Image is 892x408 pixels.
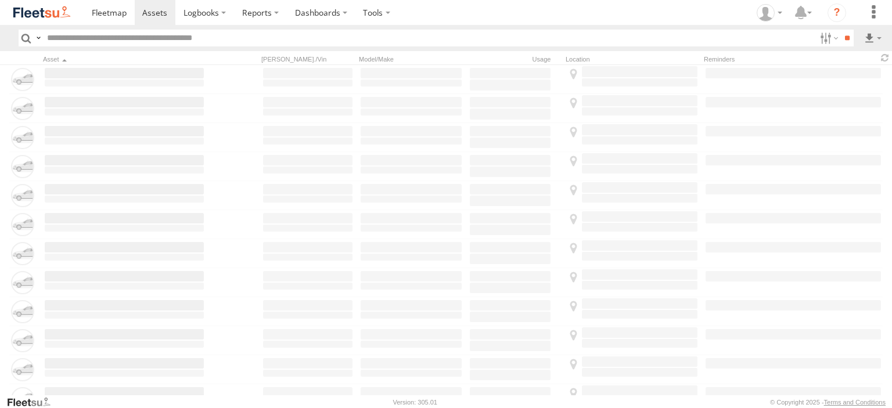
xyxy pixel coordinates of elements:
span: Refresh [878,52,892,63]
i: ? [828,3,846,22]
div: Click to Sort [43,55,206,63]
div: Version: 305.01 [393,399,437,406]
label: Search Query [34,30,43,46]
div: Location [566,55,699,63]
label: Export results as... [863,30,883,46]
div: Model/Make [359,55,463,63]
div: Nathan Hislop [753,4,786,21]
div: Usage [468,55,561,63]
div: © Copyright 2025 - [770,399,886,406]
a: Terms and Conditions [824,399,886,406]
div: Reminders [704,55,796,63]
a: Visit our Website [6,396,60,408]
img: fleetsu-logo-horizontal.svg [12,5,72,20]
div: [PERSON_NAME]./Vin [261,55,354,63]
label: Search Filter Options [815,30,840,46]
